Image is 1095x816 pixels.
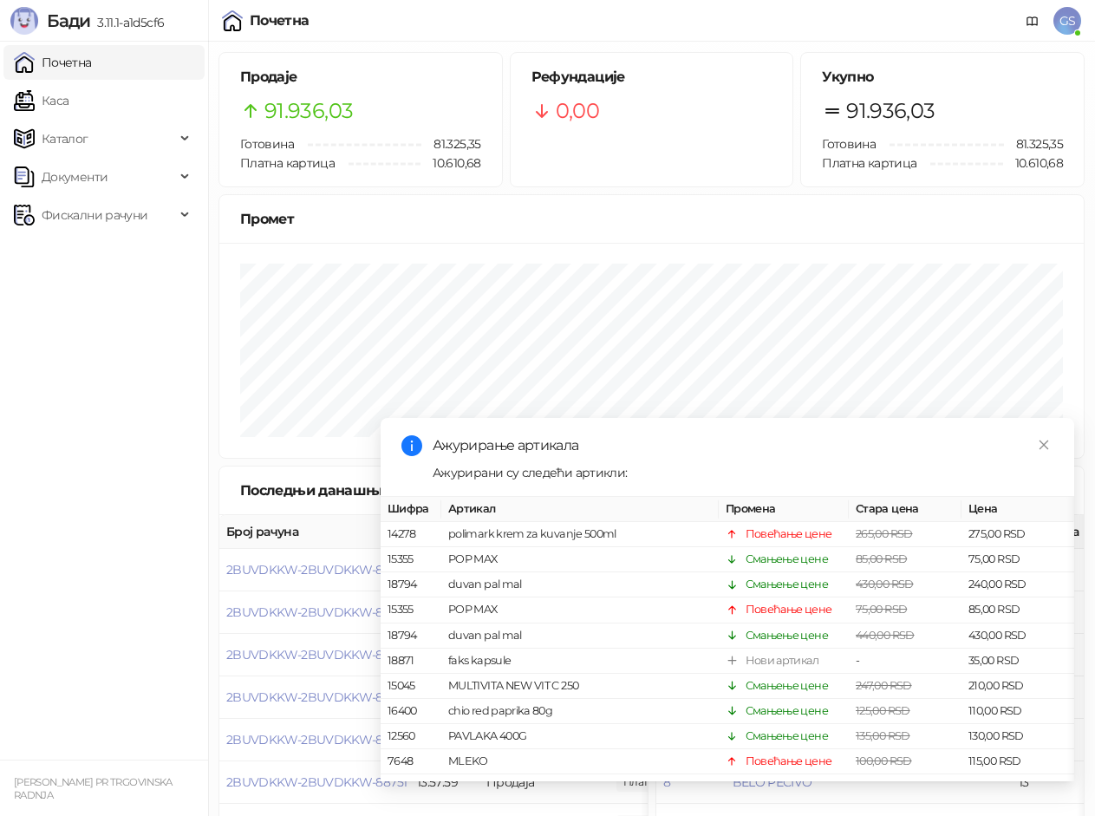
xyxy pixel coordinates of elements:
span: Фискални рачуни [42,198,147,232]
img: Logo [10,7,38,35]
td: - [849,649,961,674]
td: MLEKO [441,749,719,774]
span: 2BUVDKKW-2BUVDKKW-88751 [226,774,407,790]
td: 75,00 RSD [961,547,1074,572]
span: Бади [47,10,90,31]
div: Смањење цене [746,677,828,695]
div: Повећање цене [746,778,832,795]
th: Број рачуна [219,515,410,549]
td: 430,00 RSD [961,623,1074,648]
td: PLANINSKI1,5L [441,774,719,800]
span: info-circle [401,435,422,456]
span: 85,00 RSD [856,552,907,565]
span: 3.11.1-a1d5cf6 [90,15,164,30]
h5: Укупно [822,67,1063,88]
span: Готовина [240,136,294,152]
td: 12560 [381,724,441,749]
td: polimark krem za kuvanje 500ml [441,522,719,547]
button: 2BUVDKKW-2BUVDKKW-88756 [226,562,410,578]
td: PAVLAKA 400G [441,724,719,749]
small: [PERSON_NAME] PR TRGOVINSKA RADNJA [14,776,173,801]
td: 35,00 RSD [961,649,1074,674]
span: Платна картица [822,155,916,171]
span: 0,00 [556,95,599,127]
td: 18871 [381,649,441,674]
div: Последњи данашњи рачуни [240,480,470,501]
td: MULTIVITA NEW VIT C 250 [441,674,719,699]
td: duvan pal mal [441,572,719,597]
td: 18794 [381,572,441,597]
span: 440,00 RSD [856,628,915,641]
div: Повећање цене [746,601,832,618]
h5: Рефундације [531,67,772,88]
td: 130,00 RSD [961,724,1074,749]
div: Ажурирање артикала [433,435,1053,456]
span: Платна картица [240,155,335,171]
span: Готовина [822,136,876,152]
button: 2BUVDKKW-2BUVDKKW-88755 [226,604,409,620]
a: Close [1034,435,1053,454]
td: 15045 [381,674,441,699]
td: 180,00 RSD [961,774,1074,800]
span: 170,00 RSD [856,780,912,793]
span: close [1038,439,1050,451]
h5: Продаје [240,67,481,88]
td: 85,00 RSD [961,597,1074,623]
button: 2BUVDKKW-2BUVDKKW-88752 [226,732,409,747]
th: Стара цена [849,497,961,522]
div: Повећање цене [746,526,832,543]
button: 2BUVDKKW-2BUVDKKW-88754 [226,647,410,663]
div: Смањење цене [746,576,828,593]
span: 81.325,35 [421,134,480,153]
td: 18794 [381,623,441,648]
div: Смањење цене [746,551,828,568]
td: 7648 [381,749,441,774]
span: 91.936,03 [846,95,935,127]
th: Артикал [441,497,719,522]
td: POP MAX [441,547,719,572]
span: 91.936,03 [264,95,353,127]
td: 210,00 RSD [961,674,1074,699]
span: Каталог [42,121,88,156]
td: 115,00 RSD [961,749,1074,774]
span: 10.610,68 [420,153,480,173]
span: GS [1053,7,1081,35]
td: 16400 [381,699,441,724]
span: 247,00 RSD [856,679,912,692]
span: Документи [42,160,108,194]
span: 10.610,68 [1003,153,1063,173]
div: Смањење цене [746,702,828,720]
div: Нови артикал [746,652,818,669]
td: 14278 [381,522,441,547]
th: Промена [719,497,849,522]
th: Цена [961,497,1074,522]
a: Каса [14,83,68,118]
th: Шифра [381,497,441,522]
span: 265,00 RSD [856,527,913,540]
td: faks kapsule [441,649,719,674]
td: 275,00 RSD [961,522,1074,547]
div: Почетна [250,14,310,28]
span: 135,00 RSD [856,729,910,742]
td: 110,00 RSD [961,699,1074,724]
td: POP MAX [441,597,719,623]
td: 7644 [381,774,441,800]
div: Промет [240,208,1063,230]
div: Смањење цене [746,728,828,745]
div: Ажурирани су следећи артикли: [433,463,1053,482]
span: 430,00 RSD [856,578,914,591]
a: Почетна [14,45,92,80]
td: 15355 [381,547,441,572]
div: Повећање цене [746,753,832,770]
div: Смањење цене [746,626,828,643]
span: 75,00 RSD [856,603,907,616]
a: Документација [1019,7,1046,35]
span: 125,00 RSD [856,704,910,717]
span: 100,00 RSD [856,754,912,767]
td: 15355 [381,597,441,623]
button: 2BUVDKKW-2BUVDKKW-88753 [226,689,409,705]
